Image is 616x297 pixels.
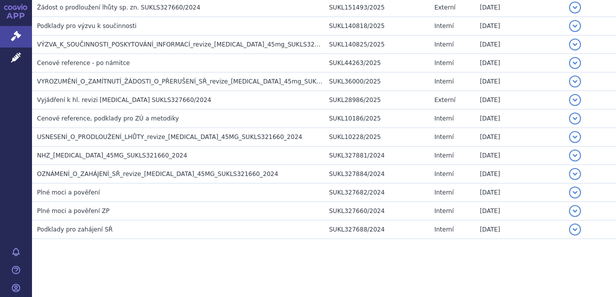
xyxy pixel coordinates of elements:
[37,207,109,214] span: Plné moci a pověření ZP
[475,146,564,165] td: [DATE]
[475,165,564,183] td: [DATE]
[37,226,112,233] span: Podklady pro zahájení SŘ
[475,202,564,220] td: [DATE]
[37,59,130,66] span: Cenové reference - po námitce
[569,20,581,32] button: detail
[569,168,581,180] button: detail
[324,54,429,72] td: SUKL44263/2025
[37,152,187,159] span: NHZ_ustekinumab_45MG_SUKLS321660_2024
[37,41,348,48] span: VÝZVA_K_SOUČINNOSTI_POSKYTOVÁNÍ_INFORMACÍ_revize_ustekinumab_45mg_SUKLS327660_2024
[434,133,454,140] span: Interní
[324,17,429,35] td: SUKL140818/2025
[569,1,581,13] button: detail
[475,91,564,109] td: [DATE]
[434,207,454,214] span: Interní
[434,78,454,85] span: Interní
[324,91,429,109] td: SUKL28986/2025
[434,152,454,159] span: Interní
[569,112,581,124] button: detail
[324,146,429,165] td: SUKL327881/2024
[324,202,429,220] td: SUKL327660/2024
[434,59,454,66] span: Interní
[475,54,564,72] td: [DATE]
[475,128,564,146] td: [DATE]
[324,165,429,183] td: SUKL327884/2024
[37,78,364,85] span: VYROZUMĚNÍ_O_ZAMÍTNUTÍ_ŽÁDOSTI_O_PŘERUŠENÍ_SŘ_revize_ustekinumab_45mg_SUKLS327660_2024
[324,72,429,91] td: SUKL36000/2025
[475,109,564,128] td: [DATE]
[569,131,581,143] button: detail
[434,22,454,29] span: Interní
[37,4,200,11] span: Žádost o prodloužení lhůty sp. zn. SUKLS327660/2024
[569,205,581,217] button: detail
[475,35,564,54] td: [DATE]
[324,220,429,239] td: SUKL327688/2024
[569,38,581,50] button: detail
[37,170,278,177] span: OZNÁMENÍ_O_ZAHÁJENÍ_SŘ_revize_ustekinumab_45MG_SUKLS321660_2024
[324,109,429,128] td: SUKL10186/2025
[475,220,564,239] td: [DATE]
[434,189,454,196] span: Interní
[569,57,581,69] button: detail
[569,94,581,106] button: detail
[475,17,564,35] td: [DATE]
[569,223,581,235] button: detail
[324,128,429,146] td: SUKL10228/2025
[434,115,454,122] span: Interní
[569,75,581,87] button: detail
[434,170,454,177] span: Interní
[37,115,179,122] span: Cenové reference, podklady pro ZÚ a metodiky
[434,41,454,48] span: Interní
[569,186,581,198] button: detail
[434,96,455,103] span: Externí
[434,226,454,233] span: Interní
[475,72,564,91] td: [DATE]
[324,35,429,54] td: SUKL140825/2025
[569,149,581,161] button: detail
[37,96,211,103] span: Vyjádření k hl. revizi Stelara SUKLS327660/2024
[37,133,302,140] span: USNESENÍ_O_PRODLOUŽENÍ_LHŮTY_revize_ustekinumab_45MG_SUKLS321660_2024
[475,183,564,202] td: [DATE]
[434,4,455,11] span: Externí
[324,183,429,202] td: SUKL327682/2024
[37,189,100,196] span: Plné moci a pověření
[37,22,136,29] span: Podklady pro výzvu k součinnosti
